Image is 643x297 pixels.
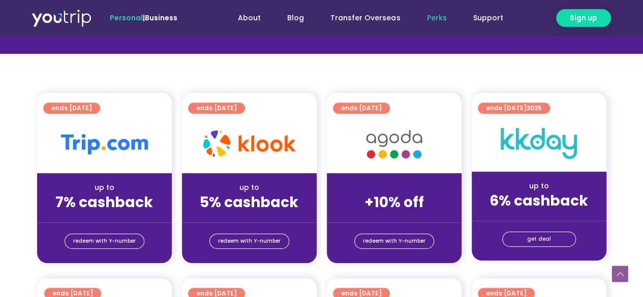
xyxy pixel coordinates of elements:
[51,103,92,114] span: ends [DATE]
[205,9,516,27] nav: Menu
[480,181,598,191] div: up to
[110,13,143,23] span: Personal
[317,9,413,27] a: Transfer Overseas
[73,234,136,248] span: redeem with Y-number
[200,192,298,212] strong: 5% cashback
[385,182,404,192] span: up to
[478,103,550,114] a: ends [DATE]2025
[460,9,516,27] a: Support
[45,212,164,222] div: (for stays only)
[196,103,237,114] span: ends [DATE]
[363,234,425,248] span: redeem with Y-number
[43,103,100,114] a: ends [DATE]
[190,212,309,222] div: (for stays only)
[188,103,245,114] a: ends [DATE]
[527,232,551,246] span: get deal
[209,234,289,249] a: redeem with Y-number
[333,103,390,114] a: ends [DATE]
[570,13,597,23] span: Sign up
[413,9,460,27] a: Perks
[364,192,424,212] strong: +10% off
[354,234,434,249] a: redeem with Y-number
[341,103,382,114] span: ends [DATE]
[110,13,177,23] span: |
[502,232,576,247] a: get deal
[556,9,611,27] a: Sign up
[480,210,598,221] div: (for stays only)
[225,9,274,27] a: About
[218,234,281,248] span: redeem with Y-number
[335,212,453,222] div: (for stays only)
[65,234,144,249] a: redeem with Y-number
[190,182,309,193] div: up to
[489,191,588,211] strong: 6% cashback
[486,103,542,114] span: ends [DATE]
[527,104,542,112] span: 2025
[145,13,177,23] a: Business
[45,182,164,193] div: up to
[55,192,153,212] strong: 7% cashback
[274,9,317,27] a: Blog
